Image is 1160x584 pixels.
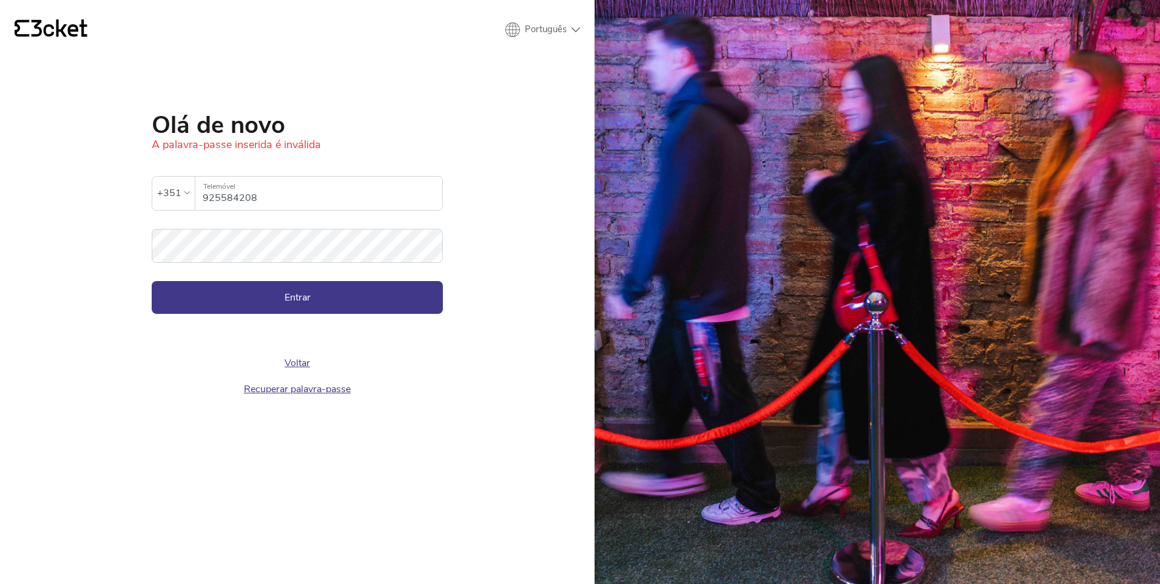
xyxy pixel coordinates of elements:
[15,20,29,37] g: {' '}
[203,177,442,210] input: Telemóvel
[152,229,443,249] label: Palavra-passe
[152,113,443,137] h1: Olá de novo
[195,177,442,197] label: Telemóvel
[157,184,181,202] div: +351
[152,137,443,152] div: A palavra-passe inserida é inválida
[15,19,87,40] a: {' '}
[285,356,310,370] a: Voltar
[152,281,443,314] button: Entrar
[244,382,351,396] a: Recuperar palavra-passe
